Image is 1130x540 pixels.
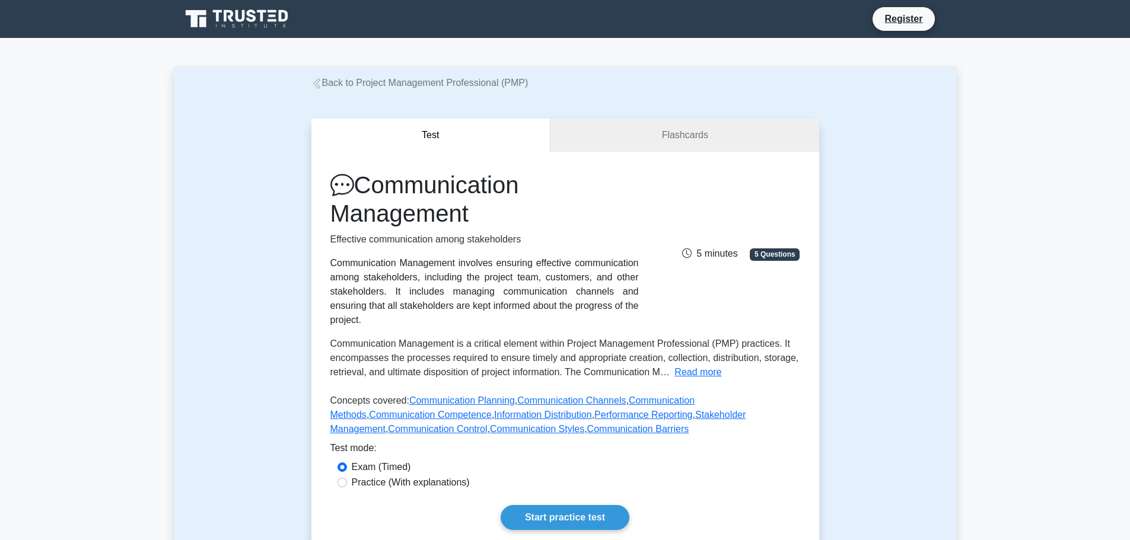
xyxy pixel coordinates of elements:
[311,119,551,152] button: Test
[330,338,799,377] span: Communication Management is a critical element within Project Management Professional (PMP) pract...
[330,256,639,327] div: Communication Management involves ensuring effective communication among stakeholders, including ...
[330,171,639,228] h1: Communication Management
[330,232,639,247] p: Effective communication among stakeholders
[550,119,819,152] a: Flashcards
[501,505,629,530] a: Start practice test
[311,78,529,88] a: Back to Project Management Professional (PMP)
[587,424,689,434] a: Communication Barriers
[750,248,800,260] span: 5 Questions
[594,410,692,420] a: Performance Reporting
[490,424,584,434] a: Communication Styles
[330,441,800,460] div: Test mode:
[674,365,721,379] button: Read more
[330,394,800,441] p: Concepts covered: , , , , , , , , ,
[352,460,411,474] label: Exam (Timed)
[388,424,487,434] a: Communication Control
[877,11,930,26] a: Register
[352,475,470,490] label: Practice (With explanations)
[494,410,592,420] a: Information Distribution
[682,248,737,258] span: 5 minutes
[369,410,491,420] a: Communication Competence
[409,395,515,405] a: Communication Planning
[517,395,626,405] a: Communication Channels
